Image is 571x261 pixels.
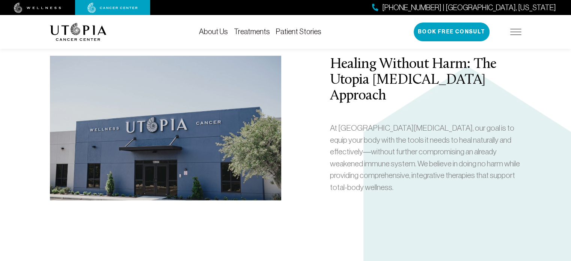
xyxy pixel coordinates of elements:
[510,29,521,35] img: icon-hamburger
[382,2,556,13] span: [PHONE_NUMBER] | [GEOGRAPHIC_DATA], [US_STATE]
[87,3,138,13] img: cancer center
[276,27,321,36] a: Patient Stories
[330,122,521,193] p: At [GEOGRAPHIC_DATA][MEDICAL_DATA], our goal is to equip your body with the tools it needs to hea...
[414,23,490,41] button: Book Free Consult
[50,56,281,200] img: Healing Without Harm: The Utopia Cancer Center Approach
[234,27,270,36] a: Treatments
[50,23,107,41] img: logo
[372,2,556,13] a: [PHONE_NUMBER] | [GEOGRAPHIC_DATA], [US_STATE]
[330,57,521,104] h2: Healing Without Harm: The Utopia [MEDICAL_DATA] Approach
[14,3,61,13] img: wellness
[199,27,228,36] a: About Us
